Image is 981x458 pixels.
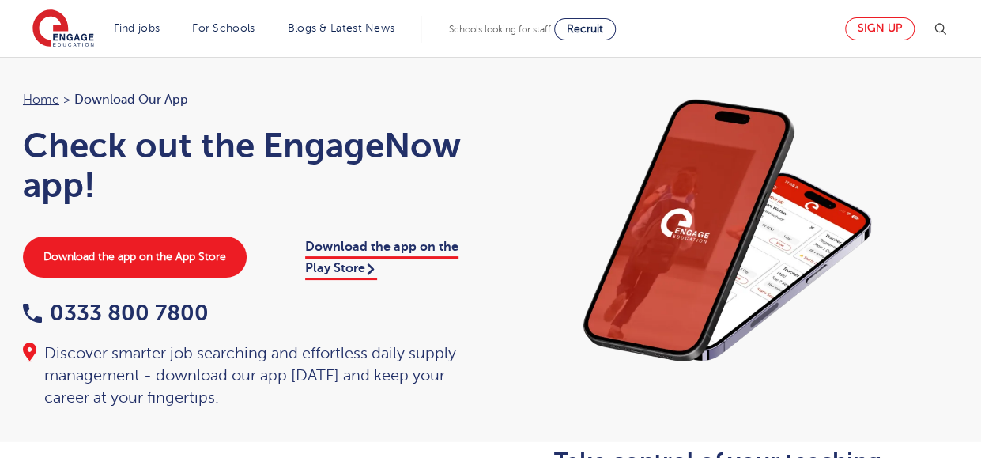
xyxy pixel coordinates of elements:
a: Download the app on the App Store [23,237,247,278]
a: Sign up [845,17,915,40]
a: Home [23,93,59,107]
nav: breadcrumb [23,89,475,110]
span: > [63,93,70,107]
span: Schools looking for staff [449,24,551,35]
h1: Check out the EngageNow app! [23,126,475,205]
a: Recruit [554,18,616,40]
span: Download our app [74,89,188,110]
a: Blogs & Latest News [288,22,395,34]
a: 0333 800 7800 [23,301,209,325]
a: For Schools [192,22,255,34]
span: Recruit [567,23,603,35]
img: Engage Education [32,9,94,49]
a: Find jobs [114,22,160,34]
a: Download the app on the Play Store [305,240,458,279]
div: Discover smarter job searching and effortless daily supply management - download our app [DATE] a... [23,343,475,409]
